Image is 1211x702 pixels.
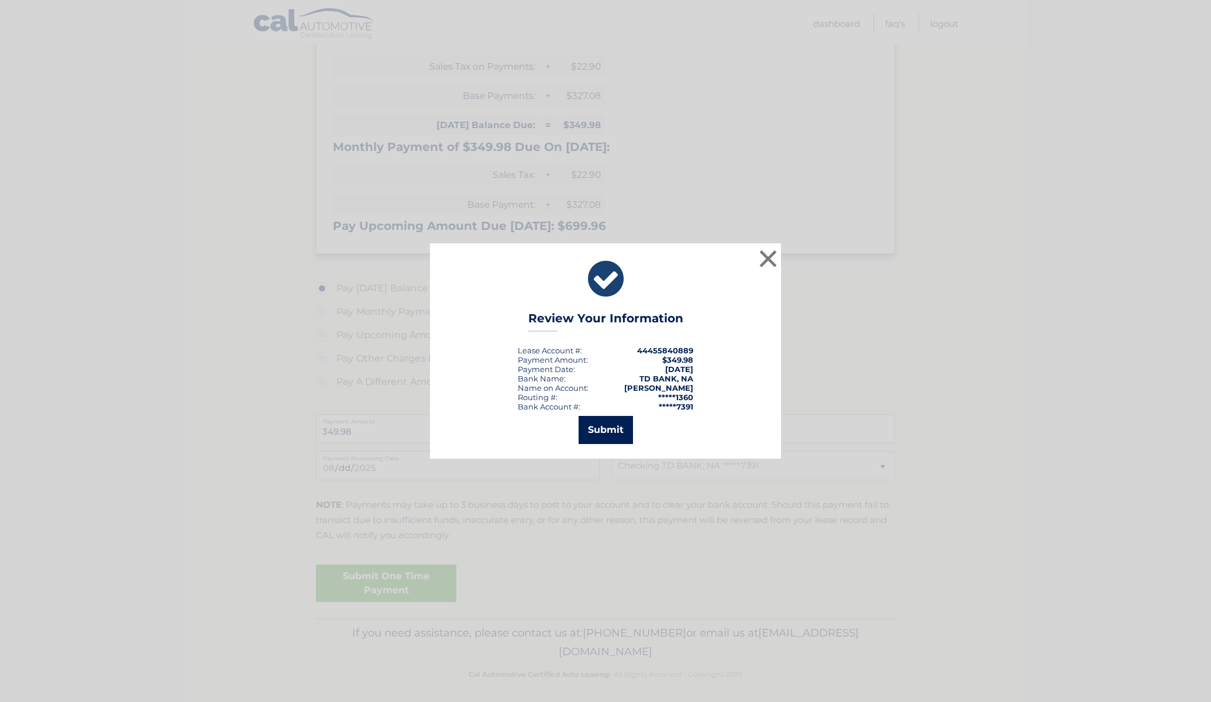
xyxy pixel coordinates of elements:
span: [DATE] [665,364,693,374]
div: Bank Account #: [518,402,580,411]
strong: 44455840889 [637,346,693,355]
div: : [518,364,575,374]
strong: TD BANK, NA [639,374,693,383]
button: × [756,247,780,270]
div: Lease Account #: [518,346,582,355]
button: Submit [579,416,633,444]
h3: Review Your Information [528,311,683,332]
div: Payment Amount: [518,355,588,364]
strong: [PERSON_NAME] [624,383,693,393]
span: $349.98 [662,355,693,364]
span: Payment Date [518,364,573,374]
div: Name on Account: [518,383,589,393]
div: Routing #: [518,393,558,402]
div: Bank Name: [518,374,566,383]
